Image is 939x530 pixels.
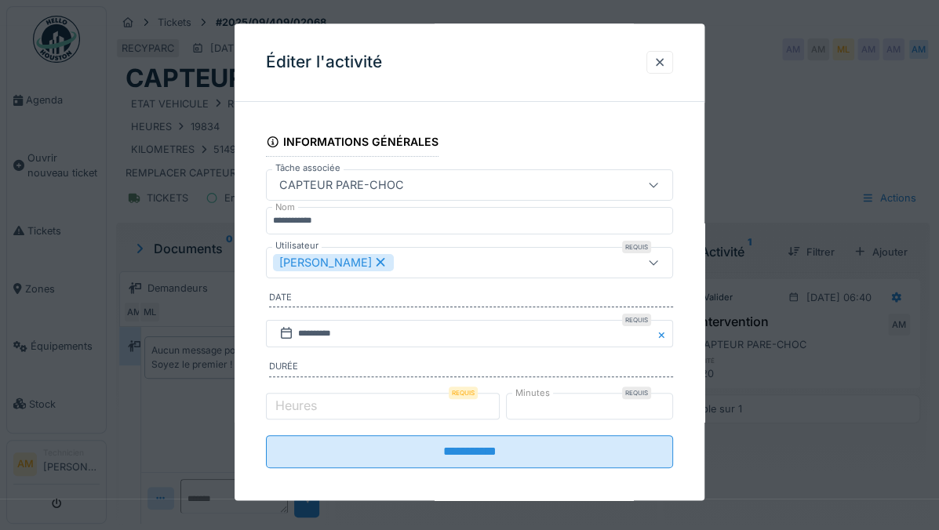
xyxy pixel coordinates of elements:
button: Close [656,321,673,348]
div: Requis [449,387,478,399]
h3: Éditer l'activité [266,53,382,72]
label: Tâche associée [272,162,344,176]
label: Date [269,291,673,308]
label: Heures [272,397,320,416]
label: Nom [272,201,298,215]
div: CAPTEUR PARE-CHOC [273,177,410,194]
div: Informations générales [266,130,439,157]
div: Requis [622,387,651,399]
div: Requis [622,314,651,327]
label: Durée [269,360,673,377]
div: Requis [622,241,651,253]
div: [PERSON_NAME] [273,254,394,271]
label: Utilisateur [272,239,322,252]
label: Minutes [512,387,553,400]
